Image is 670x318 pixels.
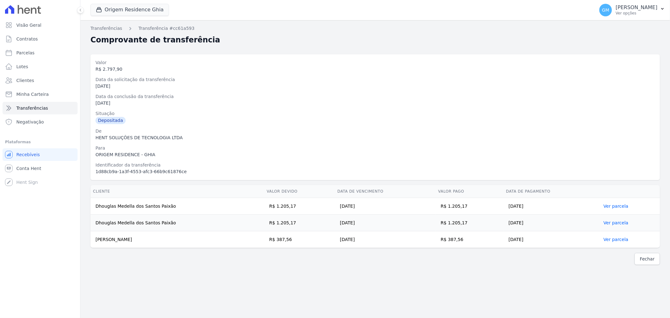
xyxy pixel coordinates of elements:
a: Fechar [635,253,660,265]
a: Clientes [3,74,78,87]
td: R$ 387,56 [264,231,335,248]
div: Depositada [95,117,126,124]
td: Dhouglas Medella dos Santos Paixão [90,215,264,231]
span: Lotes [16,63,28,70]
td: [DATE] [335,231,436,248]
span: Conta Hent [16,165,41,172]
td: [DATE] [335,215,436,231]
h2: Comprovante de transferência [90,34,220,46]
div: R$ 2.797,90 [95,66,655,73]
button: Origem Residence Ghia [90,4,169,16]
div: HENT SOLUÇÕES DE TECNOLOGIA LTDA [95,134,655,141]
div: [DATE] [95,100,655,107]
td: [DATE] [504,231,601,248]
span: Minha Carteira [16,91,49,97]
a: Ver parcela [603,204,628,209]
div: Identificador da transferência [95,162,655,168]
span: Contratos [16,36,38,42]
td: [PERSON_NAME] [90,231,264,248]
a: Ver parcela [603,220,628,225]
td: R$ 1.205,17 [264,198,335,215]
th: Data de Pagamento [504,185,601,198]
td: [DATE] [504,198,601,215]
td: [DATE] [335,198,436,215]
nav: Breadcrumb [90,25,660,32]
a: Parcelas [3,47,78,59]
span: Clientes [16,77,34,84]
a: Negativação [3,116,78,128]
a: Visão Geral [3,19,78,31]
div: Situação [95,110,655,117]
th: Cliente [90,185,264,198]
td: [DATE] [504,215,601,231]
button: GM [PERSON_NAME] Ver opções [594,1,670,19]
div: Data da conclusão da transferência [95,93,655,100]
div: De [95,128,655,134]
a: Minha Carteira [3,88,78,101]
span: Recebíveis [16,151,40,158]
span: GM [602,8,609,12]
td: Dhouglas Medella dos Santos Paixão [90,198,264,215]
a: Contratos [3,33,78,45]
td: R$ 1.205,17 [436,215,504,231]
div: Plataformas [5,138,75,146]
span: Visão Geral [16,22,41,28]
span: Fechar [640,256,655,262]
th: Valor devido [264,185,335,198]
div: [DATE] [95,83,655,90]
a: Transferências [3,102,78,114]
div: ORIGEM RESIDENCE - GHIA [95,151,655,158]
a: Conta Hent [3,162,78,175]
div: 1d88cb9a-1a3f-4553-afc3-66b9c61876ce [95,168,655,175]
th: Data de Vencimento [335,185,436,198]
a: Ver parcela [603,237,628,242]
th: Valor pago [436,185,504,198]
a: Transferência #cc61a593 [139,25,194,32]
a: Lotes [3,60,78,73]
span: Parcelas [16,50,35,56]
td: R$ 387,56 [436,231,504,248]
td: R$ 1.205,17 [264,215,335,231]
span: Transferências [16,105,48,111]
td: R$ 1.205,17 [436,198,504,215]
div: Data da solicitação da transferência [95,76,655,83]
span: Negativação [16,119,44,125]
p: [PERSON_NAME] [616,4,657,11]
a: Transferências [90,25,122,32]
p: Ver opções [616,11,657,16]
div: Valor [95,59,655,66]
a: Recebíveis [3,148,78,161]
div: Para [95,145,655,151]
